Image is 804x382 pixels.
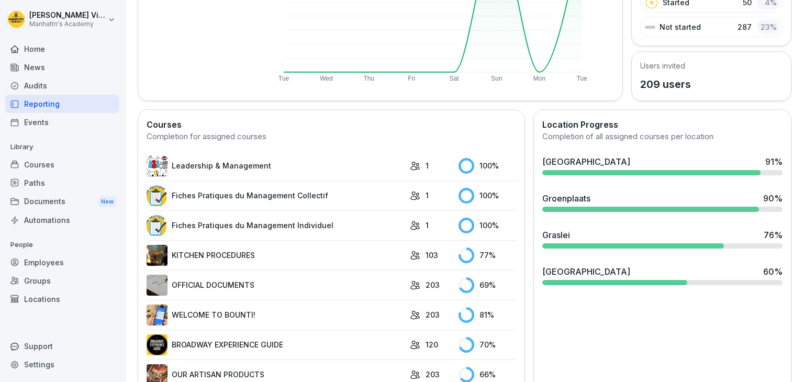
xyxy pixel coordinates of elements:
div: 70 % [459,337,516,353]
div: 69 % [459,277,516,293]
p: 1 [426,220,429,231]
a: Settings [5,355,119,374]
a: Audits [5,76,119,95]
div: Completion of all assigned courses per location [542,131,783,143]
p: 209 users [640,76,691,92]
div: Groenplaats [542,192,590,205]
div: 100 % [459,188,516,204]
a: Events [5,113,119,131]
p: People [5,237,119,253]
div: 23 % [757,19,780,35]
p: 103 [426,250,438,261]
div: New [98,196,116,208]
div: [GEOGRAPHIC_DATA] [542,265,630,278]
a: [GEOGRAPHIC_DATA]91% [538,151,787,179]
a: Courses [5,155,119,174]
a: BROADWAY EXPERIENCE GUIDE [147,334,405,355]
text: Mon [533,75,545,82]
a: Employees [5,253,119,272]
h2: Location Progress [542,118,783,131]
img: itrinmqjitsgumr2qpfbq6g6.png [147,185,167,206]
a: Leadership & Management [147,155,405,176]
text: Sun [492,75,502,82]
p: 120 [426,339,438,350]
div: 60 % [763,265,783,278]
p: 203 [426,279,440,290]
p: 1 [426,190,429,201]
a: Paths [5,174,119,192]
p: 203 [426,369,440,380]
img: m5os3g31qv4yrwr27cnhnia0.png [147,155,167,176]
p: [PERSON_NAME] Vierse [29,11,106,20]
div: Graslei [542,229,570,241]
p: Manhattn's Academy [29,20,106,28]
img: hm1d8mjyoy3ei8rvq6pjap3c.png [147,305,167,325]
p: Not started [660,21,701,32]
div: Support [5,337,119,355]
a: Fiches Pratiques du Management Collectif [147,185,405,206]
text: Tue [278,75,289,82]
p: 203 [426,309,440,320]
a: Graslei76% [538,224,787,253]
a: Locations [5,290,119,308]
text: Thu [364,75,375,82]
a: Fiches Pratiques du Management Individuel [147,215,405,236]
text: Wed [320,75,332,82]
div: 100 % [459,158,516,174]
text: Sat [450,75,460,82]
p: 287 [738,21,752,32]
a: Reporting [5,95,119,113]
div: [GEOGRAPHIC_DATA] [542,155,630,168]
div: Completion for assigned courses [147,131,516,143]
div: 81 % [459,307,516,323]
div: 100 % [459,218,516,233]
div: Documents [5,192,119,211]
a: Automations [5,211,119,229]
a: Groups [5,272,119,290]
text: Tue [577,75,588,82]
a: News [5,58,119,76]
h5: Users invited [640,60,691,71]
text: Fri [408,75,416,82]
a: Home [5,40,119,58]
a: DocumentsNew [5,192,119,211]
a: OFFICIAL DOCUMENTS [147,275,405,296]
img: ejac0nauwq8k5t72z492sf9q.png [147,275,167,296]
img: gy0icjias71v1kyou55ykve2.png [147,215,167,236]
div: 76 % [764,229,783,241]
a: [GEOGRAPHIC_DATA]60% [538,261,787,289]
a: Groenplaats90% [538,188,787,216]
p: Library [5,139,119,155]
div: 77 % [459,248,516,263]
a: KITCHEN PROCEDURES [147,245,405,266]
img: cg5lo66e1g15nr59ub5pszec.png [147,245,167,266]
p: 1 [426,160,429,171]
div: 91 % [765,155,783,168]
img: g13ofhbnvnkja93or8f2wu04.png [147,334,167,355]
div: 90 % [763,192,783,205]
a: WELCOME TO BOUNTI! [147,305,405,325]
h2: Courses [147,118,516,131]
